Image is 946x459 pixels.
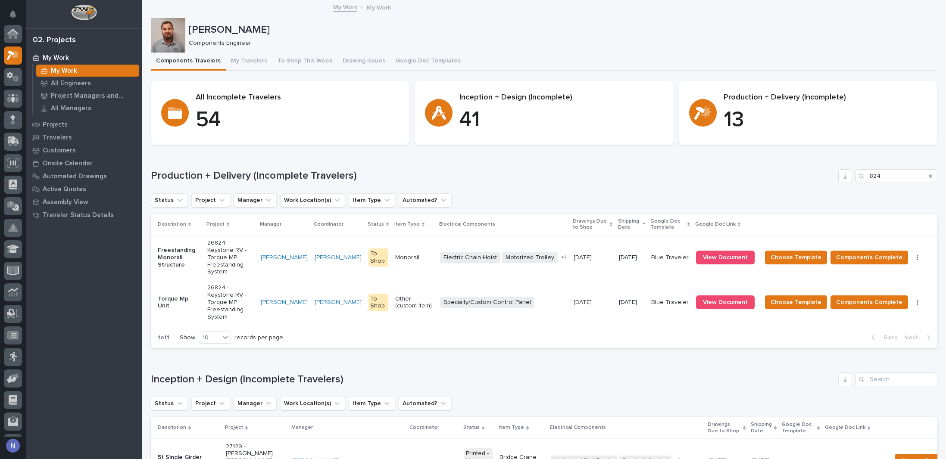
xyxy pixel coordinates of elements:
a: View Document [696,295,755,309]
span: View Document [703,254,748,261]
a: [PERSON_NAME] [315,254,362,261]
p: Manager [260,220,281,229]
span: Choose Template [771,297,821,307]
p: Project [225,423,243,432]
p: Item Type [394,220,420,229]
span: Specialty/Custom Control Panel [440,297,534,308]
p: Active Quotes [43,186,86,193]
p: Projects [43,121,68,129]
p: Electrical Components [550,423,606,432]
button: Back [865,334,901,341]
a: Automated Drawings [26,170,142,183]
p: Monorail [395,254,433,261]
span: Motorized Trolley [502,252,558,263]
button: Work Location(s) [280,397,345,410]
a: [PERSON_NAME] [261,254,308,261]
p: Blue Traveler [651,254,690,261]
p: Torque Mp Unit [158,295,200,310]
span: + 1 [561,255,566,260]
p: Description [158,220,186,229]
div: Notifications [11,10,22,24]
button: Manager [234,397,277,410]
img: Workspace Logo [71,4,97,20]
p: [DATE] [574,252,593,261]
p: [DATE] [574,297,593,306]
a: My Work [26,51,142,64]
button: Automated? [399,193,452,207]
p: Automated Drawings [43,173,107,180]
p: Google Doc Template [650,217,685,233]
p: Drawings Due to Shop [573,217,608,233]
p: Item Type [499,423,524,432]
button: Status [151,397,188,410]
input: Search [855,169,937,183]
p: All Incomplete Travelers [196,93,399,102]
tr: Torque Mp Unit26824 - Keystone RV - Torque MP Freestanding System[PERSON_NAME] [PERSON_NAME] To S... [151,280,937,325]
p: All Managers [51,105,91,112]
span: Next [904,334,923,341]
p: records per page [234,334,283,341]
p: 13 [724,107,927,133]
a: Projects [26,118,142,131]
button: Choose Template [765,295,827,309]
a: Assembly View [26,195,142,208]
p: Project Managers and Engineers [51,92,136,100]
a: All Managers [33,102,142,114]
span: Components Complete [836,252,902,263]
p: 26824 - Keystone RV - Torque MP Freestanding System [207,239,254,276]
a: [PERSON_NAME] [261,299,308,306]
button: Drawing Issues [337,53,390,71]
button: Item Type [349,397,395,410]
p: Google Doc Template [782,420,815,436]
input: Search [855,372,937,386]
button: Choose Template [765,251,827,264]
p: 41 [459,107,663,133]
span: Electric Chain Hoist [440,252,500,263]
a: My Work [33,65,142,77]
a: My Work [333,2,357,12]
p: Freestanding Monorail Structure [158,247,200,268]
a: View Document [696,251,755,264]
div: 10 [199,333,220,342]
span: Components Complete [836,297,902,307]
p: Electrical Components [439,220,495,229]
button: Status [151,193,188,207]
button: Automated? [399,397,452,410]
p: Description [158,423,186,432]
p: Components Engineer [189,40,930,47]
button: Components Travelers [151,53,226,71]
p: [DATE] [619,299,644,306]
div: 02. Projects [33,36,76,45]
p: Blue Traveler [651,299,690,306]
a: [PERSON_NAME] [315,299,362,306]
span: Back [879,334,897,341]
p: Project [206,220,225,229]
button: Components Complete [830,251,908,264]
p: Status [368,220,384,229]
span: Choose Template [771,252,821,263]
button: Notifications [4,5,22,23]
p: All Engineers [51,80,91,87]
button: Components Complete [830,295,908,309]
button: Item Type [349,193,395,207]
p: Onsite Calendar [43,160,93,167]
p: Other (custom item) [395,295,433,310]
p: My Work [367,2,391,12]
a: All Engineers [33,77,142,89]
p: Travelers [43,134,72,142]
p: Google Doc Link [695,220,736,229]
p: Coordinator [409,423,439,432]
button: Project [191,193,230,207]
p: Status [463,423,480,432]
p: Shipping Date [618,217,640,233]
p: [PERSON_NAME] [189,24,934,36]
p: Google Doc Link [825,423,865,432]
span: View Document [703,299,748,305]
p: Production + Delivery (Incomplete) [724,93,927,102]
p: Assembly View [43,198,88,206]
button: My Travelers [226,53,272,71]
div: To Shop [368,248,389,267]
p: Traveler Status Details [43,211,114,219]
p: My Work [51,67,77,75]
